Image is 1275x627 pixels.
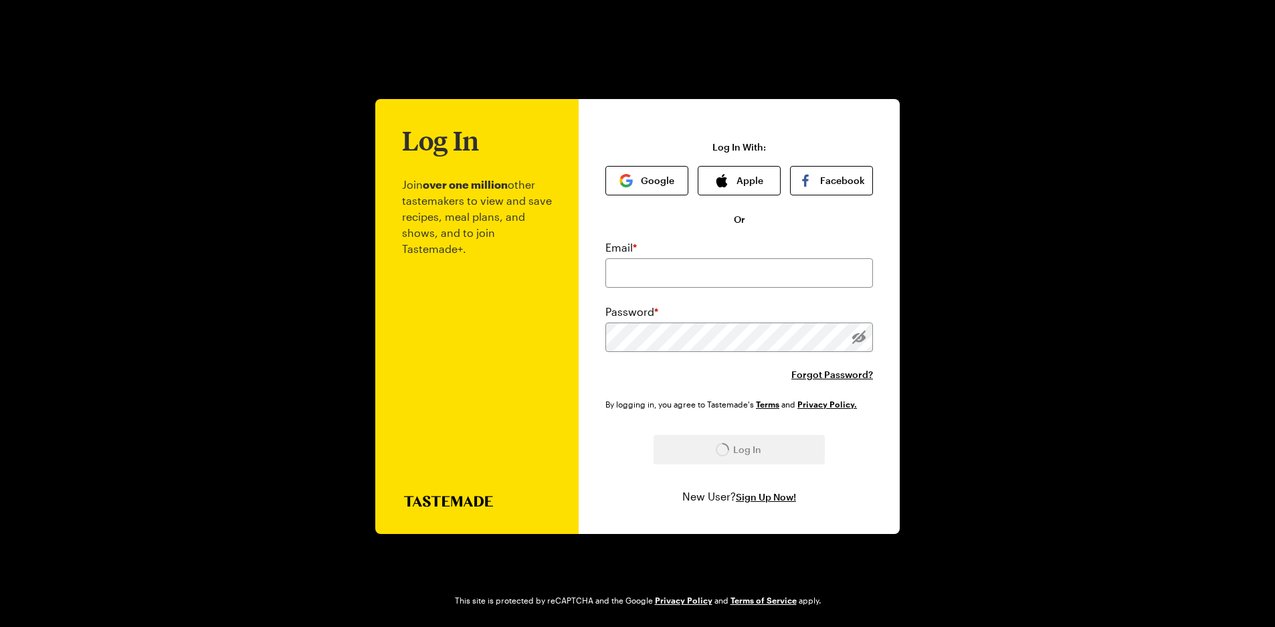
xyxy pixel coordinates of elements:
button: Google [605,166,688,195]
img: tastemade [591,22,684,33]
button: Apple [698,166,781,195]
p: Join other tastemakers to view and save recipes, meal plans, and shows, and to join Tastemade+. [402,155,552,496]
span: Or [734,213,745,226]
a: Go to Tastemade Homepage [591,21,684,37]
b: over one million [423,178,508,191]
label: Email [605,240,637,256]
a: Tastemade Privacy Policy [797,398,857,410]
label: Password [605,304,658,320]
button: Sign Up Now! [736,490,796,504]
div: This site is protected by reCAPTCHA and the Google and apply. [455,595,821,606]
a: Google Terms of Service [730,594,797,606]
p: Log In With: [712,142,766,153]
span: New User? [682,490,736,503]
a: Tastemade Terms of Service [756,398,779,410]
div: By logging in, you agree to Tastemade's and [605,397,862,411]
button: Forgot Password? [791,368,873,381]
h1: Log In [402,126,479,155]
button: Facebook [790,166,873,195]
a: Google Privacy Policy [655,594,712,606]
